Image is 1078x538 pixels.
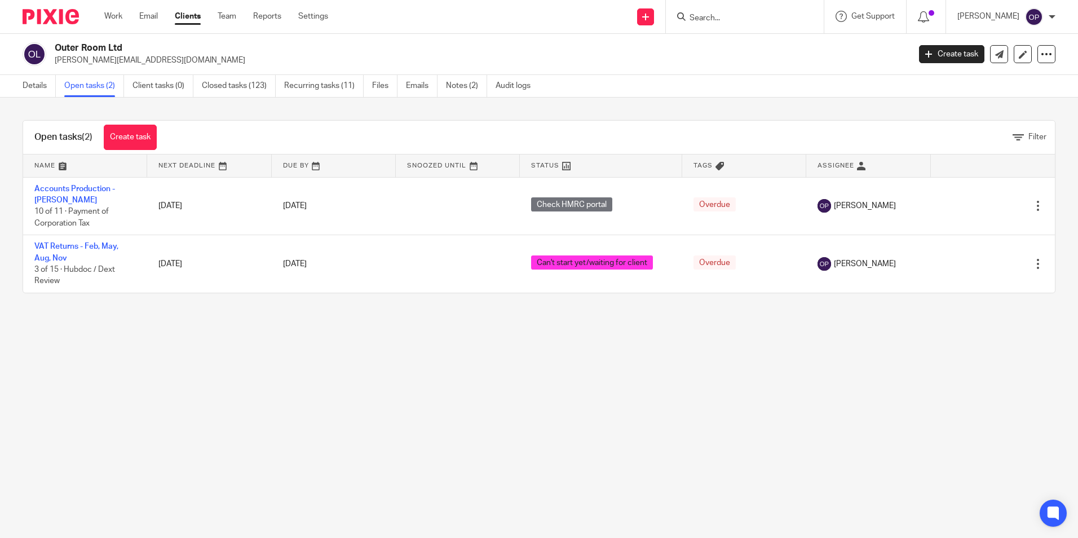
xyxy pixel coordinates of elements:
a: Settings [298,11,328,22]
a: Create task [919,45,984,63]
a: Email [139,11,158,22]
span: (2) [82,133,92,142]
a: Emails [406,75,438,97]
span: [PERSON_NAME] [834,200,896,211]
img: Pixie [23,9,79,24]
td: [DATE] [147,235,271,293]
a: Open tasks (2) [64,75,124,97]
a: Reports [253,11,281,22]
input: Search [688,14,790,24]
h1: Open tasks [34,131,92,143]
span: Check HMRC portal [531,197,612,211]
span: Snoozed Until [407,162,466,169]
span: [DATE] [283,260,307,268]
span: Can't start yet/waiting for client [531,255,653,270]
p: [PERSON_NAME][EMAIL_ADDRESS][DOMAIN_NAME] [55,55,902,66]
a: VAT Returns - Feb, May, Aug, Nov [34,242,118,262]
a: Audit logs [496,75,539,97]
a: Files [372,75,397,97]
span: Get Support [851,12,895,20]
span: Status [531,162,559,169]
a: Clients [175,11,201,22]
a: Details [23,75,56,97]
a: Closed tasks (123) [202,75,276,97]
span: Overdue [693,255,736,270]
h2: Outer Room Ltd [55,42,732,54]
a: Client tasks (0) [132,75,193,97]
a: Accounts Production - [PERSON_NAME] [34,185,115,204]
a: Recurring tasks (11) [284,75,364,97]
span: Filter [1028,133,1046,141]
span: 3 of 15 · Hubdoc / Dext Review [34,266,115,285]
span: [PERSON_NAME] [834,258,896,270]
span: 10 of 11 · Payment of Corporation Tax [34,208,109,227]
span: Tags [693,162,713,169]
a: Team [218,11,236,22]
span: Overdue [693,197,736,211]
a: Notes (2) [446,75,487,97]
td: [DATE] [147,177,271,235]
span: [DATE] [283,202,307,210]
img: svg%3E [1025,8,1043,26]
a: Create task [104,125,157,150]
a: Work [104,11,122,22]
img: svg%3E [818,199,831,213]
img: svg%3E [23,42,46,66]
img: svg%3E [818,257,831,271]
p: [PERSON_NAME] [957,11,1019,22]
